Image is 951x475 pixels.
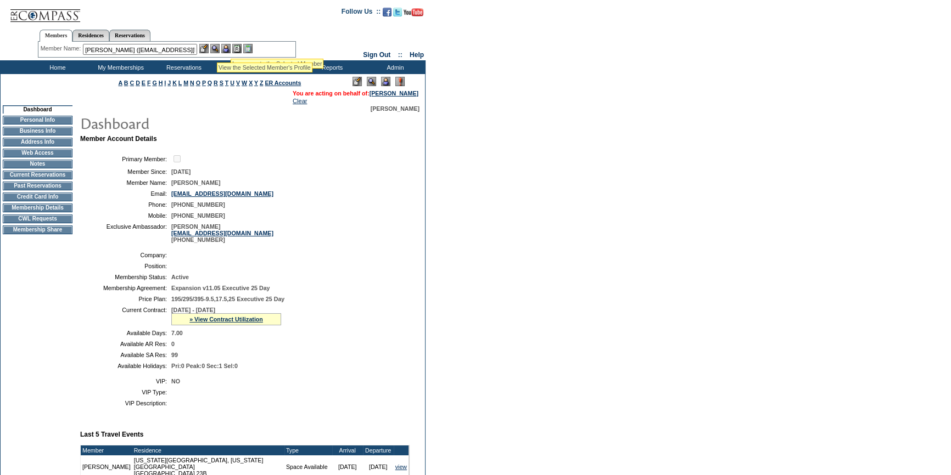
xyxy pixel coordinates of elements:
[132,445,284,455] td: Residence
[119,80,122,86] a: A
[171,352,178,358] span: 99
[363,445,394,455] td: Departure
[159,80,163,86] a: H
[381,77,390,86] img: Impersonate
[88,60,151,74] td: My Memberships
[85,330,167,336] td: Available Days:
[3,160,72,168] td: Notes
[371,105,419,112] span: [PERSON_NAME]
[136,80,140,86] a: D
[299,60,362,74] td: Reports
[152,80,156,86] a: G
[130,80,134,86] a: C
[3,127,72,135] td: Business Info
[3,138,72,146] td: Address Info
[171,274,189,280] span: Active
[171,212,225,219] span: [PHONE_NUMBER]
[254,80,258,86] a: Y
[85,341,167,347] td: Available AR Res:
[3,225,72,234] td: Membership Share
[214,60,299,74] td: Vacation Collection
[383,11,391,18] a: Become our fan on Facebook
[85,154,167,164] td: Primary Member:
[284,445,332,455] td: Type
[3,182,72,190] td: Past Reservations
[243,44,253,53] img: b_calculator.gif
[85,363,167,369] td: Available Holidays:
[72,30,109,41] a: Residences
[3,116,72,125] td: Personal Info
[293,98,307,104] a: Clear
[236,80,240,86] a: V
[367,77,376,86] img: View Mode
[410,51,424,59] a: Help
[293,90,418,97] font: You are acting on behalf of:
[171,296,284,302] span: 195/295/395-9.5,17.5,25 Executive 25 Day
[80,112,299,134] img: pgTtlDashboard.gif
[3,105,72,114] td: Dashboard
[25,60,88,74] td: Home
[3,149,72,157] td: Web Access
[232,44,242,53] img: Reservations
[85,378,167,384] td: VIP:
[178,80,182,86] a: L
[142,80,146,86] a: E
[85,400,167,406] td: VIP Description:
[171,307,215,313] span: [DATE] - [DATE]
[208,80,212,86] a: Q
[383,8,391,16] img: Become our fan on Facebook
[80,431,143,438] b: Last 5 Travel Events
[171,285,270,291] span: Expansion v11.05 Executive 25 Day
[85,307,167,325] td: Current Contract:
[85,252,167,258] td: Company:
[398,51,402,59] span: ::
[220,80,223,86] a: S
[80,135,157,143] b: Member Account Details
[395,77,405,86] img: Log Concern/Member Elevation
[171,230,273,236] a: [EMAIL_ADDRESS][DOMAIN_NAME]
[81,445,132,455] td: Member
[332,445,363,455] td: Arrival
[85,389,167,395] td: VIP Type:
[3,171,72,179] td: Current Reservations
[85,285,167,291] td: Membership Agreement:
[85,212,167,219] td: Mobile:
[171,179,220,186] span: [PERSON_NAME]
[225,80,229,86] a: T
[363,51,390,59] a: Sign Out
[171,378,180,384] span: NO
[147,80,151,86] a: F
[85,201,167,208] td: Phone:
[395,463,407,470] a: view
[342,7,381,20] td: Follow Us ::
[85,352,167,358] td: Available SA Res:
[190,80,194,86] a: N
[183,80,188,86] a: M
[362,60,426,74] td: Admin
[40,30,73,42] a: Members
[171,363,238,369] span: Pri:0 Peak:0 Sec:1 Sel:0
[151,60,214,74] td: Reservations
[85,190,167,197] td: Email:
[171,201,225,208] span: [PHONE_NUMBER]
[404,11,423,18] a: Subscribe to our YouTube Channel
[219,64,311,71] div: View the Selected Member's Profile
[85,223,167,243] td: Exclusive Ambassador:
[167,80,171,86] a: J
[196,80,200,86] a: O
[3,193,72,201] td: Credit Card Info
[260,80,264,86] a: Z
[265,80,301,86] a: ER Accounts
[230,80,234,86] a: U
[353,77,362,86] img: Edit Mode
[189,316,263,323] a: » View Contract Utilization
[171,168,191,175] span: [DATE]
[85,168,167,175] td: Member Since:
[242,80,247,86] a: W
[85,263,167,269] td: Position:
[210,44,220,53] img: View
[393,11,402,18] a: Follow us on Twitter
[171,341,175,347] span: 0
[249,80,253,86] a: X
[85,296,167,302] td: Price Plan:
